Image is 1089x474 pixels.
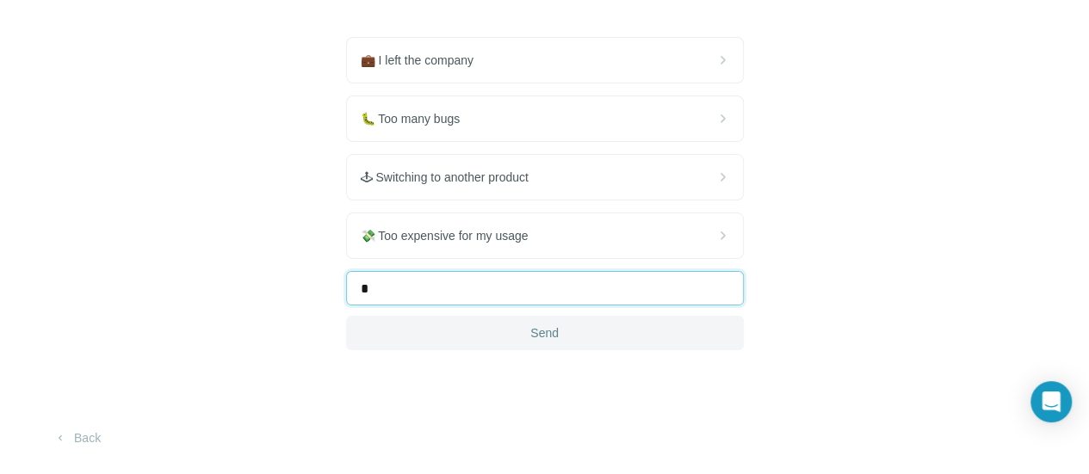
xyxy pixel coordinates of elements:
span: Send [530,324,559,342]
span: 🐛 Too many bugs [361,110,474,127]
button: Back [41,422,113,453]
span: 💸 Too expensive for my usage [361,227,542,244]
span: 🕹 Switching to another product [361,169,542,186]
button: Send [346,316,744,350]
span: 💼 I left the company [361,52,487,69]
div: Open Intercom Messenger [1030,381,1072,422]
